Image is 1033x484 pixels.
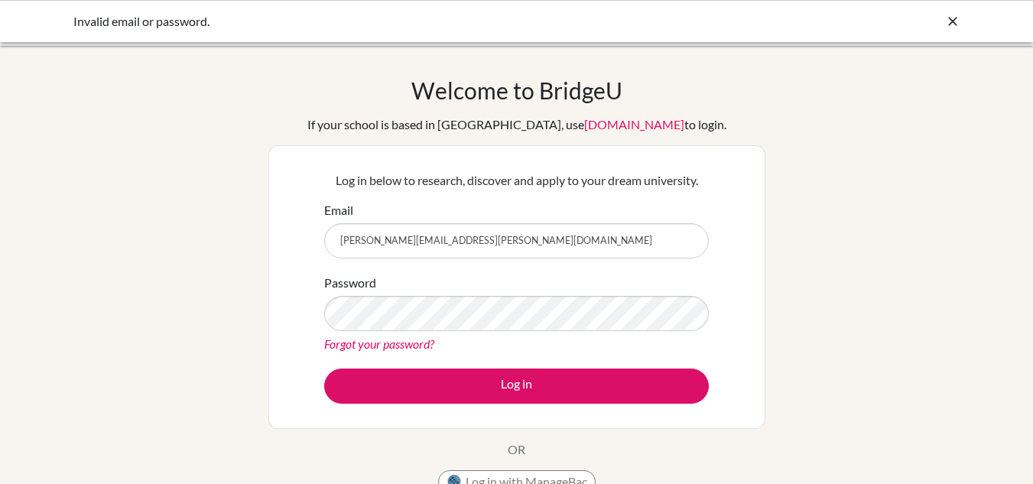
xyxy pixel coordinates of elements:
[324,171,709,190] p: Log in below to research, discover and apply to your dream university.
[324,274,376,292] label: Password
[584,117,684,132] a: [DOMAIN_NAME]
[411,76,622,104] h1: Welcome to BridgeU
[324,369,709,404] button: Log in
[508,440,525,459] p: OR
[307,115,726,134] div: If your school is based in [GEOGRAPHIC_DATA], use to login.
[324,336,434,351] a: Forgot your password?
[73,12,731,31] div: Invalid email or password.
[324,201,353,219] label: Email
